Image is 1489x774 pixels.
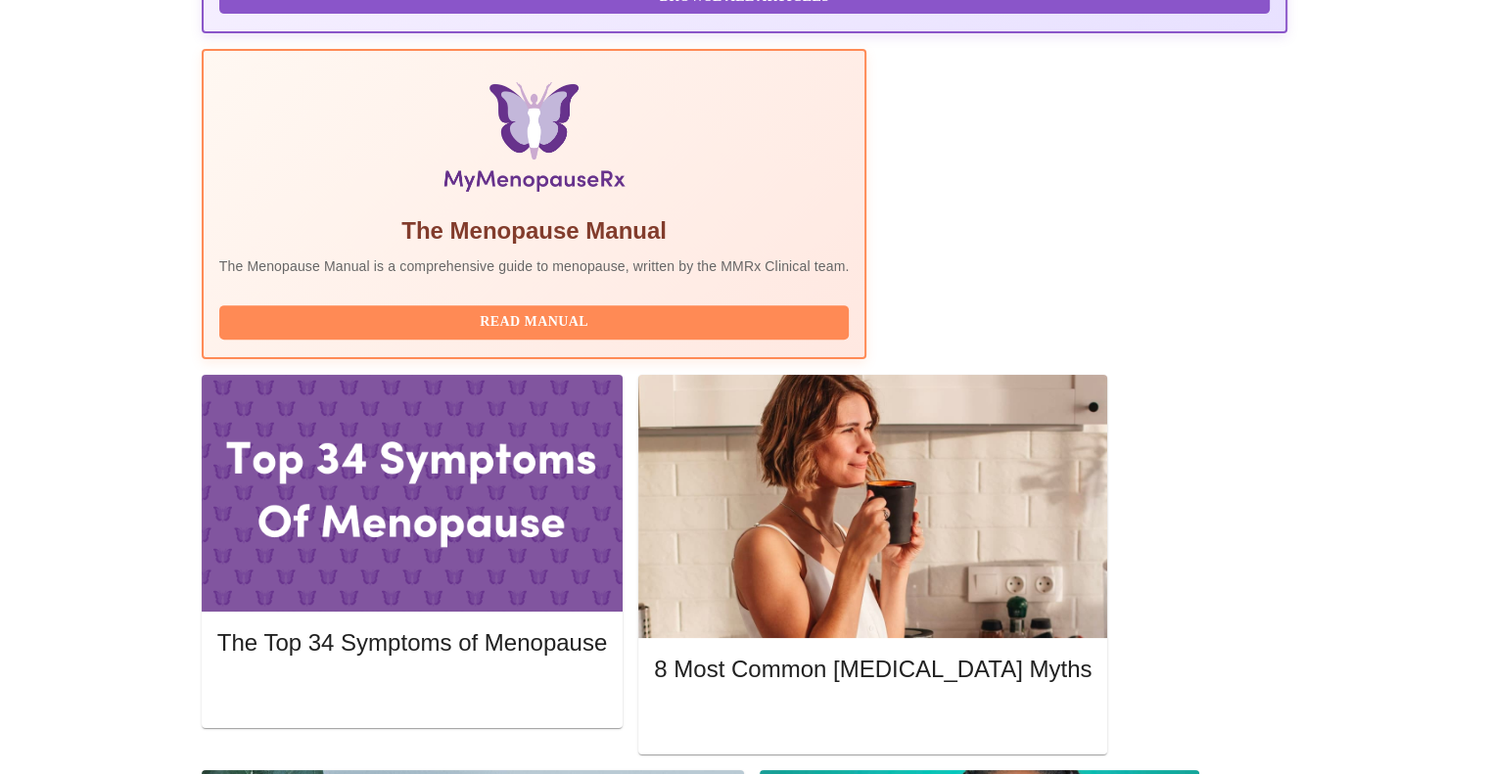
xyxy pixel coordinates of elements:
[237,681,587,706] span: Read More
[217,683,612,700] a: Read More
[219,312,855,329] a: Read Manual
[654,704,1092,738] button: Read More
[654,710,1096,727] a: Read More
[219,305,850,340] button: Read Manual
[319,82,749,200] img: Menopause Manual
[674,708,1072,733] span: Read More
[217,627,607,659] h5: The Top 34 Symptoms of Menopause
[654,654,1092,685] h5: 8 Most Common [MEDICAL_DATA] Myths
[217,676,607,710] button: Read More
[219,256,850,276] p: The Menopause Manual is a comprehensive guide to menopause, written by the MMRx Clinical team.
[219,215,850,247] h5: The Menopause Manual
[239,310,830,335] span: Read Manual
